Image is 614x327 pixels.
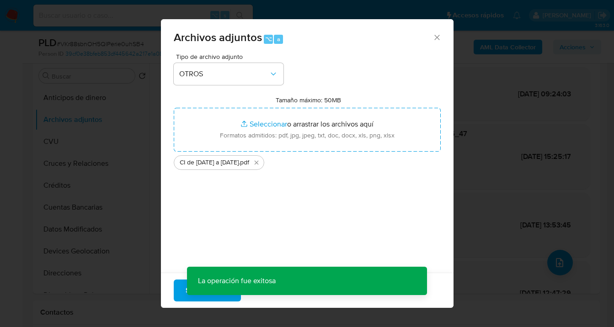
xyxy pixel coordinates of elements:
span: Tipo de archivo adjunto [176,53,286,60]
span: Archivos adjuntos [174,29,262,45]
p: La operación fue exitosa [187,267,287,295]
button: OTROS [174,63,283,85]
span: Subir archivo [186,280,229,301]
span: a [277,35,280,43]
button: Subir archivo [174,280,241,301]
button: Cerrar [432,33,441,41]
label: Tamaño máximo: 50MB [276,96,341,104]
span: CI de [DATE] a [DATE] [180,158,239,167]
ul: Archivos seleccionados [174,152,441,170]
span: .pdf [239,158,249,167]
span: ⌥ [265,35,272,43]
button: Eliminar CI de oct 2023 a sep 2024.pdf [251,157,262,168]
span: Cancelar [256,280,286,301]
span: OTROS [179,69,269,79]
